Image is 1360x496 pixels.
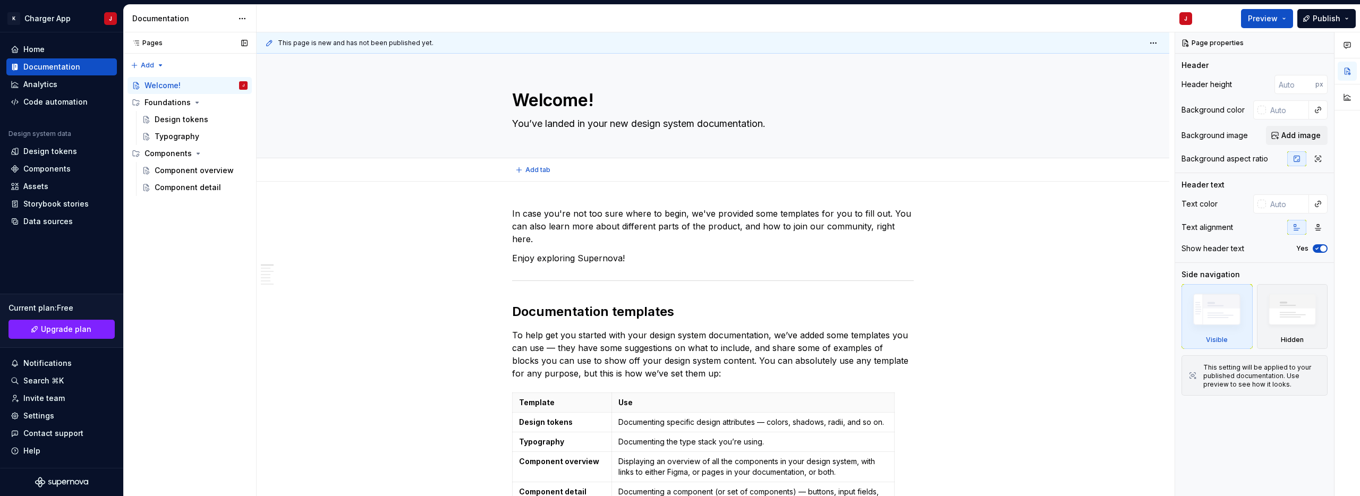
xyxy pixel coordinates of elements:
[155,182,221,193] div: Component detail
[138,162,252,179] a: Component overview
[24,13,71,24] div: Charger App
[6,195,117,212] a: Storybook stories
[144,148,192,159] div: Components
[1206,336,1228,344] div: Visible
[6,178,117,195] a: Assets
[1181,105,1245,115] div: Background color
[23,216,73,227] div: Data sources
[6,213,117,230] a: Data sources
[127,145,252,162] div: Components
[618,417,887,427] p: Documenting specific design attributes — colors, shadows, radii, and so on.
[242,80,244,91] div: J
[8,303,115,313] div: Current plan : Free
[127,77,252,196] div: Page tree
[6,372,117,389] button: Search ⌘K
[618,456,887,477] p: Displaying an overview of all the components in your design system, with links to either Figma, o...
[23,411,54,421] div: Settings
[6,76,117,93] a: Analytics
[1266,126,1328,145] button: Add image
[1241,9,1293,28] button: Preview
[1315,80,1323,89] p: px
[1281,336,1304,344] div: Hidden
[1266,100,1309,119] input: Auto
[1203,363,1321,389] div: This setting will be applied to your published documentation. Use preview to see how it looks.
[141,61,154,70] span: Add
[127,58,167,73] button: Add
[1313,13,1340,24] span: Publish
[1181,284,1253,349] div: Visible
[23,181,48,192] div: Assets
[23,393,65,404] div: Invite team
[1181,79,1232,90] div: Header height
[1274,75,1315,94] input: Auto
[512,303,914,320] h2: Documentation templates
[510,115,912,132] textarea: You’ve landed in your new design system documentation.
[127,77,252,94] a: Welcome!J
[618,437,887,447] p: Documenting the type stack you’re using.
[6,93,117,110] a: Code automation
[1181,130,1248,141] div: Background image
[519,487,586,496] strong: Component detail
[510,88,912,113] textarea: Welcome!
[1297,9,1356,28] button: Publish
[23,62,80,72] div: Documentation
[127,39,163,47] div: Pages
[23,446,40,456] div: Help
[23,44,45,55] div: Home
[23,146,77,157] div: Design tokens
[6,407,117,424] a: Settings
[519,417,573,426] strong: Design tokens
[6,442,117,459] button: Help
[35,477,88,488] a: Supernova Logo
[1248,13,1278,24] span: Preview
[519,437,564,446] strong: Typography
[155,114,208,125] div: Design tokens
[23,97,88,107] div: Code automation
[519,397,605,408] p: Template
[138,179,252,196] a: Component detail
[23,375,64,386] div: Search ⌘K
[6,143,117,160] a: Design tokens
[525,166,550,174] span: Add tab
[144,80,181,91] div: Welcome!
[1181,199,1218,209] div: Text color
[23,164,71,174] div: Components
[23,428,83,439] div: Contact support
[138,111,252,128] a: Design tokens
[155,131,199,142] div: Typography
[132,13,233,24] div: Documentation
[1266,194,1309,213] input: Auto
[1181,60,1209,71] div: Header
[23,358,72,369] div: Notifications
[144,97,191,108] div: Foundations
[512,252,914,264] p: Enjoy exploring Supernova!
[6,355,117,372] button: Notifications
[512,207,914,245] p: In case you're not too sure where to begin, we've provided some templates for you to fill out. Yo...
[278,39,433,47] span: This page is new and has not been published yet.
[1184,14,1187,23] div: J
[512,163,555,177] button: Add tab
[1257,284,1328,349] div: Hidden
[155,165,234,176] div: Component overview
[8,320,115,339] button: Upgrade plan
[23,199,89,209] div: Storybook stories
[7,12,20,25] div: K
[127,94,252,111] div: Foundations
[1181,153,1268,164] div: Background aspect ratio
[2,7,121,30] button: KCharger AppJ
[109,14,112,23] div: J
[23,79,57,90] div: Analytics
[6,425,117,442] button: Contact support
[8,130,71,138] div: Design system data
[512,329,914,380] p: To help get you started with your design system documentation, we’ve added some templates you can...
[138,128,252,145] a: Typography
[1296,244,1308,253] label: Yes
[618,397,887,408] p: Use
[41,324,91,335] span: Upgrade plan
[1281,130,1321,141] span: Add image
[6,41,117,58] a: Home
[1181,243,1244,254] div: Show header text
[6,390,117,407] a: Invite team
[6,160,117,177] a: Components
[6,58,117,75] a: Documentation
